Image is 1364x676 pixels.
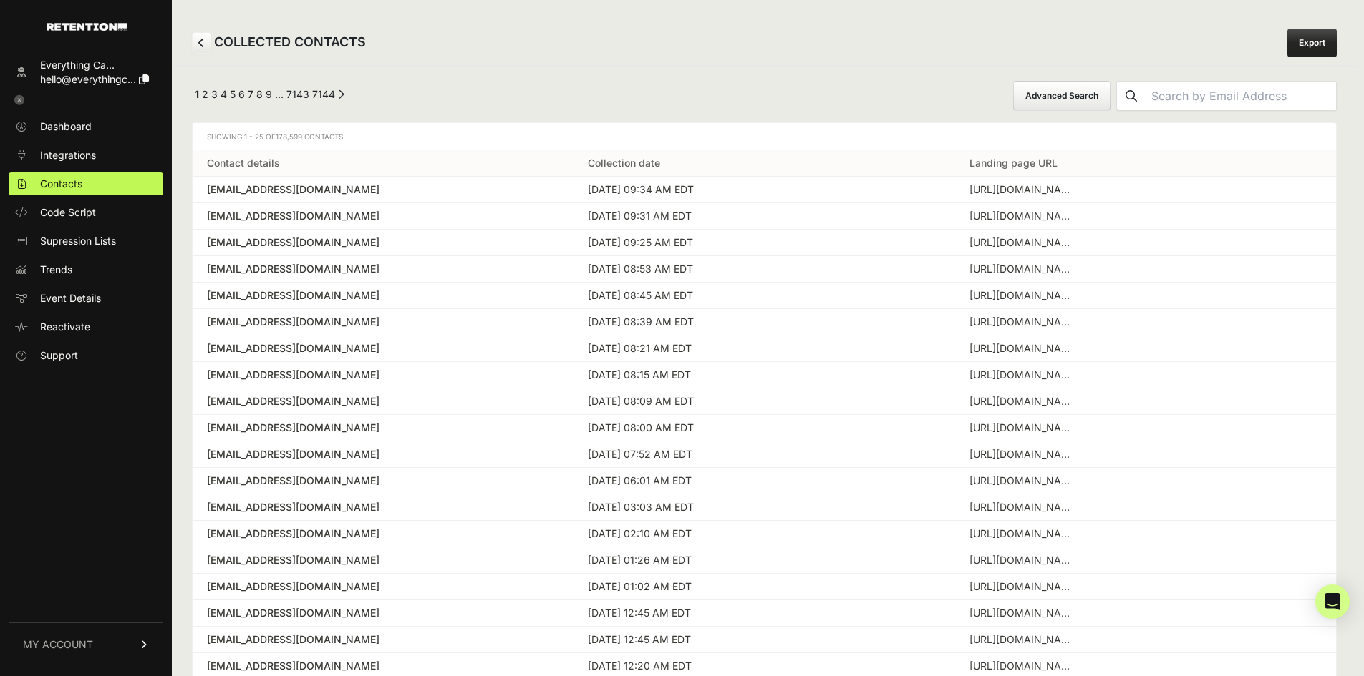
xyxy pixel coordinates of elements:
a: Event Details [9,287,163,310]
a: Reactivate [9,315,163,338]
img: Retention.com [47,23,127,31]
a: [EMAIL_ADDRESS][DOMAIN_NAME] [207,182,559,197]
a: Support [9,344,163,367]
div: [EMAIL_ADDRESS][DOMAIN_NAME] [207,288,559,303]
div: https://everysacredsunday.com/products/catechism-of-the-catholic-church/?utm_source=facebook&utm_... [969,447,1077,461]
a: Contact details [207,157,280,169]
div: https://everysacredsunday.com/products/catechism-of-the-catholic-church/?utm_source=facebook&utm_... [969,579,1077,594]
a: [EMAIL_ADDRESS][DOMAIN_NAME] [207,500,559,514]
div: https://everythingcatholic.com/blogs/our-blog/these-5-prayers-were-taught-at-fatima-by-mary-and-a... [969,394,1077,408]
span: Showing 1 - 25 of [207,132,345,141]
td: [DATE] 12:45 AM EDT [574,627,954,653]
a: [EMAIL_ADDRESS][DOMAIN_NAME] [207,421,559,435]
a: [EMAIL_ADDRESS][DOMAIN_NAME] [207,315,559,329]
a: Page 9 [266,88,272,100]
td: [DATE] 06:01 AM EDT [574,468,954,494]
div: https://everysacredsunday.com/products/catechism-of-the-catholic-church/?utm_source=facebook&utm_... [969,315,1077,329]
div: https://everythingcatholic.com/collections/candles?utm_source=facebook&utm_medium=cpc&utm_campaig... [969,474,1077,488]
td: [DATE] 09:31 AM EDT [574,203,954,230]
div: [EMAIL_ADDRESS][DOMAIN_NAME] [207,474,559,488]
a: [EMAIL_ADDRESS][DOMAIN_NAME] [207,632,559,647]
span: Code Script [40,205,96,220]
a: [EMAIL_ADDRESS][DOMAIN_NAME] [207,526,559,541]
a: Landing page URL [969,157,1058,169]
a: Dashboard [9,115,163,138]
a: [EMAIL_ADDRESS][DOMAIN_NAME] [207,579,559,594]
div: Pagination [192,87,344,105]
div: Open Intercom Messenger [1315,584,1350,619]
a: Trends [9,258,163,281]
a: Page 8 [256,88,263,100]
div: https://everythingcatholic.com/?utm_source=ucatholic&utm_medium=referral&utm_campaign=everything_... [969,421,1077,435]
a: Page 7144 [312,88,335,100]
td: [DATE] 01:26 AM EDT [574,547,954,574]
a: [EMAIL_ADDRESS][DOMAIN_NAME] [207,235,559,250]
span: Integrations [40,148,96,162]
td: [DATE] 07:52 AM EDT [574,441,954,468]
div: https://everysacredsunday.com/products/catechism-of-the-catholic-church/?utm_source=facebook&utm_... [969,659,1077,673]
a: Page 5 [230,88,236,100]
td: [DATE] 09:34 AM EDT [574,177,954,203]
a: Page 2 [202,88,208,100]
a: Contacts [9,172,163,195]
a: Collection date [588,157,660,169]
a: Page 6 [238,88,245,100]
button: Advanced Search [1013,81,1111,111]
a: [EMAIL_ADDRESS][DOMAIN_NAME] [207,368,559,382]
a: [EMAIL_ADDRESS][DOMAIN_NAME] [207,606,559,620]
a: [EMAIL_ADDRESS][DOMAIN_NAME] [207,394,559,408]
a: Everything Ca... hello@everythingc... [9,54,163,91]
a: Export [1287,29,1337,57]
a: Code Script [9,201,163,224]
div: https://everythingcatholic.com/collections/candles?utm_source=facebook&utm_medium=cpc&utm_campaig... [969,262,1077,276]
td: [DATE] 12:45 AM EDT [574,600,954,627]
div: https://everysacredsunday.com/products/catechism-of-the-catholic-church/?utm_source=facebook&utm_... [969,182,1077,197]
td: [DATE] 09:25 AM EDT [574,230,954,256]
div: https://everythingcatholic.com/?gad_source=1&gad_campaignid=20712651779&gbraid=0AAAAAo5Mn98rStKVI... [969,606,1077,620]
a: Page 4 [221,88,227,100]
div: https://everythingcatholic.com/?gad_source=1&gad_campaignid=20712651779&gbraid=0AAAAAo5Mn983ZNkCl... [969,368,1077,382]
td: [DATE] 08:21 AM EDT [574,335,954,362]
span: Event Details [40,291,101,305]
a: [EMAIL_ADDRESS][DOMAIN_NAME] [207,553,559,567]
td: [DATE] 08:53 AM EDT [574,256,954,283]
div: https://everysacredsunday.com/products/catechism-of-the-catholic-church/?utm_source=facebook&utm_... [969,288,1077,303]
a: [EMAIL_ADDRESS][DOMAIN_NAME] [207,341,559,356]
div: https://everysacredsunday.com/products/catechism-of-the-catholic-church/?utm_source=facebook&utm_... [969,500,1077,514]
a: [EMAIL_ADDRESS][DOMAIN_NAME] [207,209,559,223]
div: https://everysacredsunday.com/products/catechism-companion-journal [969,341,1077,356]
input: Search by Email Address [1146,82,1336,110]
td: [DATE] 08:15 AM EDT [574,362,954,388]
span: Contacts [40,177,82,191]
div: https://everysacredsunday.com/products/catechism-of-the-catholic-church/?utm_source=facebook&utm_... [969,553,1077,567]
a: [EMAIL_ADDRESS][DOMAIN_NAME] [207,262,559,276]
a: Supression Lists [9,230,163,253]
div: https://everythingcatholic.com/?gad_source=1&gad_campaignid=20712651779&gbraid=0AAAAAo5Mn98rStKVI... [969,632,1077,647]
a: MY ACCOUNT [9,622,163,666]
div: [EMAIL_ADDRESS][DOMAIN_NAME] [207,659,559,673]
a: [EMAIL_ADDRESS][DOMAIN_NAME] [207,447,559,461]
div: https://everythingcatholic.com/products/chrism-wax-tarts-1?utm_content=Facebook_UA&utm_source=fac... [969,209,1077,223]
span: Supression Lists [40,234,116,248]
span: Dashboard [40,119,92,134]
a: Page 7 [248,88,253,100]
td: [DATE] 02:10 AM EDT [574,521,954,547]
span: Trends [40,263,72,277]
a: Page 3 [211,88,218,100]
